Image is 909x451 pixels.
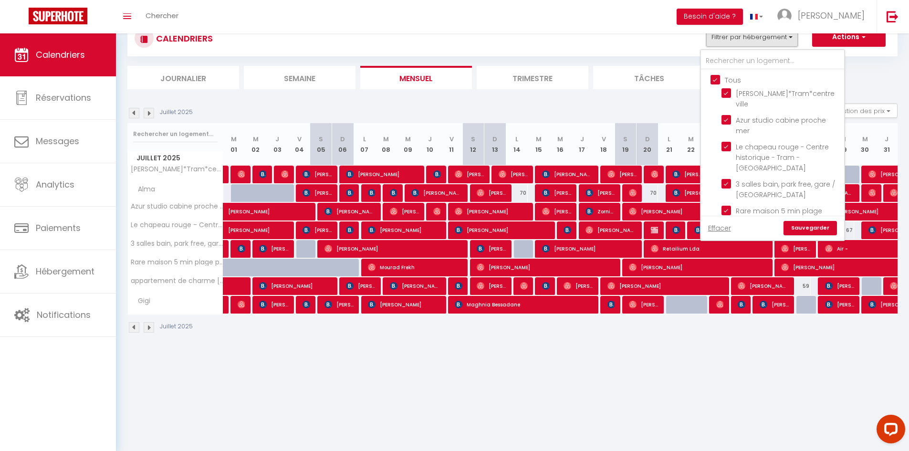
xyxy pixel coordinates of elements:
span: appartement de charme [PERSON_NAME] [129,277,225,284]
span: [PERSON_NAME] [228,216,294,234]
span: [PERSON_NAME] [607,277,724,295]
span: [PERSON_NAME] [238,165,245,183]
span: [PERSON_NAME] [411,184,462,202]
span: [PERSON_NAME] [390,202,419,220]
th: 06 [332,123,354,166]
span: [PERSON_NAME] [455,202,528,220]
span: [PERSON_NAME] [390,277,441,295]
button: Filtrer par hébergement [706,28,798,47]
span: Juillet 2025 [128,151,223,165]
abbr: M [253,135,259,144]
span: [PERSON_NAME] [542,184,571,202]
th: 08 [376,123,397,166]
span: [PERSON_NAME] [455,221,550,239]
span: [PERSON_NAME] [738,277,789,295]
span: [PERSON_NAME] [455,277,462,295]
abbr: L [515,135,518,144]
span: [PERSON_NAME] [585,221,637,239]
span: Yanis El Rabit [259,165,266,183]
span: [PERSON_NAME] [672,184,745,202]
span: Le chapeau rouge - Centre historique - Tram - [GEOGRAPHIC_DATA] [736,142,829,173]
span: Retailium Lda [651,240,768,258]
th: 14 [506,123,528,166]
abbr: D [340,135,345,144]
span: [PERSON_NAME] [228,198,316,216]
th: 31 [876,123,898,166]
li: Journalier [127,66,239,89]
abbr: L [363,135,366,144]
span: [PERSON_NAME] [259,277,332,295]
th: 16 [549,123,571,166]
abbr: J [580,135,584,144]
abbr: V [297,135,302,144]
th: 04 [288,123,310,166]
span: [PERSON_NAME] [781,240,810,258]
span: [PERSON_NAME] [390,184,397,202]
a: [PERSON_NAME] [223,203,245,221]
abbr: M [557,135,563,144]
span: [PERSON_NAME] [629,258,768,276]
abbr: S [623,135,627,144]
th: 11 [440,123,462,166]
span: [PERSON_NAME] [542,240,637,258]
span: [PERSON_NAME]*Tram*centre ville [736,89,835,109]
abbr: M [688,135,694,144]
abbr: D [645,135,650,144]
abbr: M [862,135,868,144]
abbr: V [602,135,606,144]
span: Analytics [36,178,74,190]
span: [PERSON_NAME] [798,10,865,21]
img: ... [777,9,792,23]
li: Trimestre [477,66,588,89]
abbr: J [428,135,432,144]
span: [PERSON_NAME] [368,184,375,202]
span: [PERSON_NAME]*Tram*centre ville [129,166,225,173]
span: [PERSON_NAME] [303,184,332,202]
span: [PERSON_NAME] [346,165,419,183]
span: [PERSON_NAME] [324,202,376,220]
th: 09 [397,123,419,166]
div: 70 [637,184,658,202]
img: logout [887,10,899,22]
span: Hébergement [36,265,94,277]
span: Paiements [36,222,81,234]
span: Notifications [37,309,91,321]
th: 18 [593,123,615,166]
span: Gigi [129,296,165,306]
span: [PERSON_NAME] [564,277,593,295]
span: [PERSON_NAME] [585,184,615,202]
a: [PERSON_NAME] [223,240,228,258]
span: 3 salles bain, park free, gare / [GEOGRAPHIC_DATA] [129,240,225,247]
span: [PERSON_NAME] [259,295,288,314]
span: [PERSON_NAME] [368,295,441,314]
span: [PERSON_NAME] [825,295,854,314]
th: 02 [245,123,267,166]
span: [PERSON_NAME] [629,184,636,202]
span: [PERSON_NAME] [825,277,854,295]
span: [PERSON_NAME] [238,240,245,258]
h3: CALENDRIERS [154,28,213,49]
span: Chercher [146,10,178,21]
span: [PERSON_NAME] [303,295,310,314]
span: [PERSON_NAME] [499,165,528,183]
span: [PERSON_NAME] [760,295,789,314]
span: Rare maison 5 min plage parking [129,259,225,266]
span: [PERSON_NAME] [346,221,353,239]
span: [PERSON_NAME] [651,165,658,183]
p: Juillet 2025 [160,108,193,117]
span: [PERSON_NAME] [324,295,354,314]
span: Azur studio cabine proche mer [736,115,826,136]
span: [PERSON_NAME] [694,221,745,239]
p: Juillet 2025 [160,322,193,331]
th: 22 [680,123,702,166]
abbr: J [275,135,279,144]
span: Mourad Frekh [368,258,463,276]
span: [PERSON_NAME] [564,221,571,239]
span: [PERSON_NAME] [324,240,463,258]
input: Rechercher un logement... [133,126,218,143]
span: Messages [36,135,79,147]
th: 05 [310,123,332,166]
th: 19 [615,123,637,166]
abbr: J [885,135,888,144]
span: [PERSON_NAME] [477,240,506,258]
